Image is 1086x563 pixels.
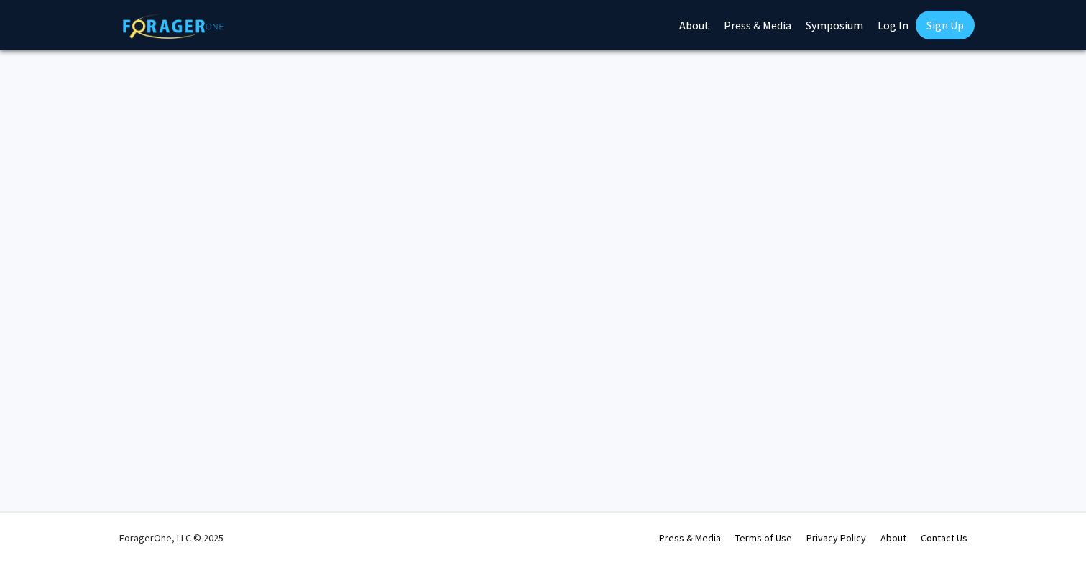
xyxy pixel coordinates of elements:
a: Privacy Policy [806,531,866,544]
a: Sign Up [916,11,975,39]
div: ForagerOne, LLC © 2025 [119,513,224,563]
img: ForagerOne Logo [123,14,224,39]
a: About [880,531,906,544]
a: Contact Us [921,531,967,544]
a: Press & Media [659,531,721,544]
a: Terms of Use [735,531,792,544]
